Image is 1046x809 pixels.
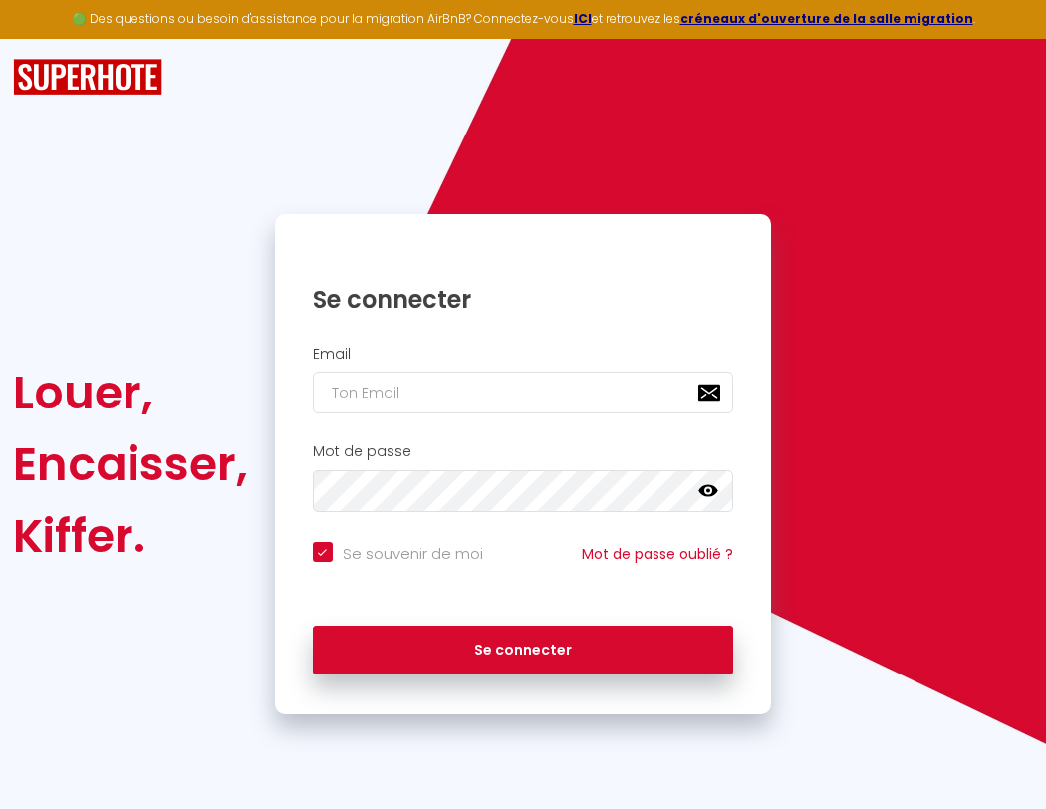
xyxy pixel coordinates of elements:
[313,284,734,315] h1: Se connecter
[313,626,734,675] button: Se connecter
[13,59,162,96] img: SuperHote logo
[313,443,734,460] h2: Mot de passe
[313,346,734,363] h2: Email
[313,372,734,413] input: Ton Email
[13,500,248,572] div: Kiffer.
[13,357,248,428] div: Louer,
[680,10,973,27] a: créneaux d'ouverture de la salle migration
[13,428,248,500] div: Encaisser,
[582,544,733,564] a: Mot de passe oublié ?
[574,10,592,27] a: ICI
